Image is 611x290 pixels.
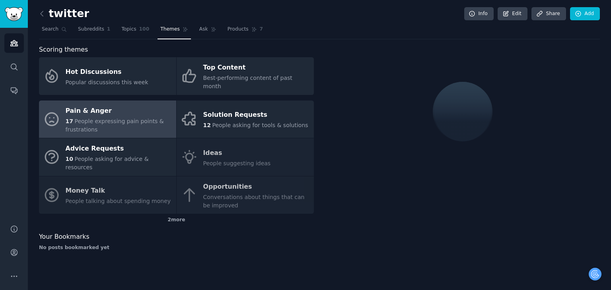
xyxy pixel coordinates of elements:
[66,156,73,162] span: 10
[39,138,176,176] a: Advice Requests10People asking for advice & resources
[5,7,23,21] img: GummySearch logo
[260,26,263,33] span: 7
[39,45,88,55] span: Scoring themes
[75,23,113,39] a: Subreddits1
[66,118,164,133] span: People expressing pain points & frustrations
[197,23,219,39] a: Ask
[42,26,58,33] span: Search
[39,244,314,251] div: No posts bookmarked yet
[139,26,150,33] span: 100
[66,104,172,117] div: Pain & Anger
[107,26,111,33] span: 1
[158,23,191,39] a: Themes
[39,214,314,226] div: 2 more
[203,75,292,89] span: Best-performing content of past month
[66,118,73,124] span: 17
[212,122,308,128] span: People asking for tools & solutions
[66,66,148,78] div: Hot Discussions
[225,23,266,39] a: Products7
[39,101,176,138] a: Pain & Anger17People expressing pain points & frustrations
[39,232,90,242] span: Your Bookmarks
[66,143,172,155] div: Advice Requests
[228,26,249,33] span: Products
[66,79,148,85] span: Popular discussions this week
[39,8,89,20] h2: twitter
[39,57,176,95] a: Hot DiscussionsPopular discussions this week
[177,101,314,138] a: Solution Requests12People asking for tools & solutions
[160,26,180,33] span: Themes
[203,109,308,122] div: Solution Requests
[78,26,104,33] span: Subreddits
[203,122,211,128] span: 12
[177,57,314,95] a: Top ContentBest-performing content of past month
[66,156,149,170] span: People asking for advice & resources
[119,23,152,39] a: Topics100
[203,62,310,74] div: Top Content
[39,23,70,39] a: Search
[199,26,208,33] span: Ask
[121,26,136,33] span: Topics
